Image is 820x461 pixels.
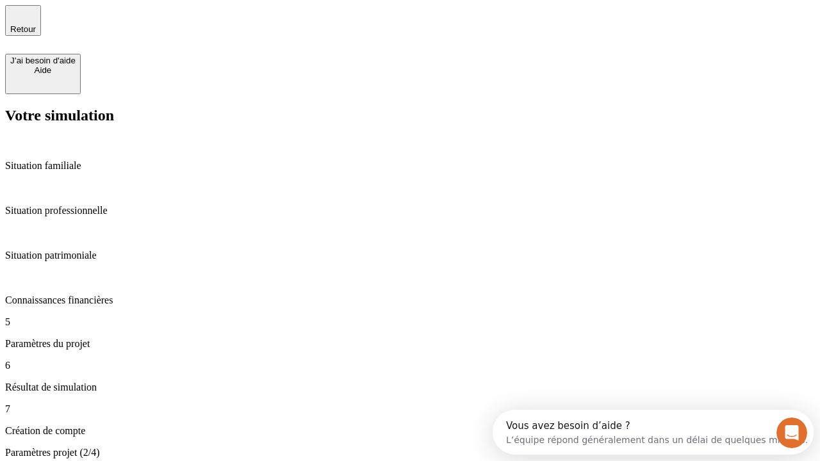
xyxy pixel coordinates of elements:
[5,360,815,371] p: 6
[776,417,807,448] iframe: Intercom live chat
[13,21,315,35] div: L’équipe répond généralement dans un délai de quelques minutes.
[5,205,815,216] p: Situation professionnelle
[5,5,353,40] div: Ouvrir le Messenger Intercom
[5,403,815,415] p: 7
[5,447,815,458] p: Paramètres projet (2/4)
[5,160,815,172] p: Situation familiale
[493,410,814,455] iframe: Intercom live chat discovery launcher
[5,382,815,393] p: Résultat de simulation
[5,107,815,124] h2: Votre simulation
[5,295,815,306] p: Connaissances financières
[5,425,815,437] p: Création de compte
[10,65,76,75] div: Aide
[5,250,815,261] p: Situation patrimoniale
[5,54,81,94] button: J’ai besoin d'aideAide
[5,338,815,350] p: Paramètres du projet
[10,24,36,34] span: Retour
[10,56,76,65] div: J’ai besoin d'aide
[13,11,315,21] div: Vous avez besoin d’aide ?
[5,5,41,36] button: Retour
[5,316,815,328] p: 5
